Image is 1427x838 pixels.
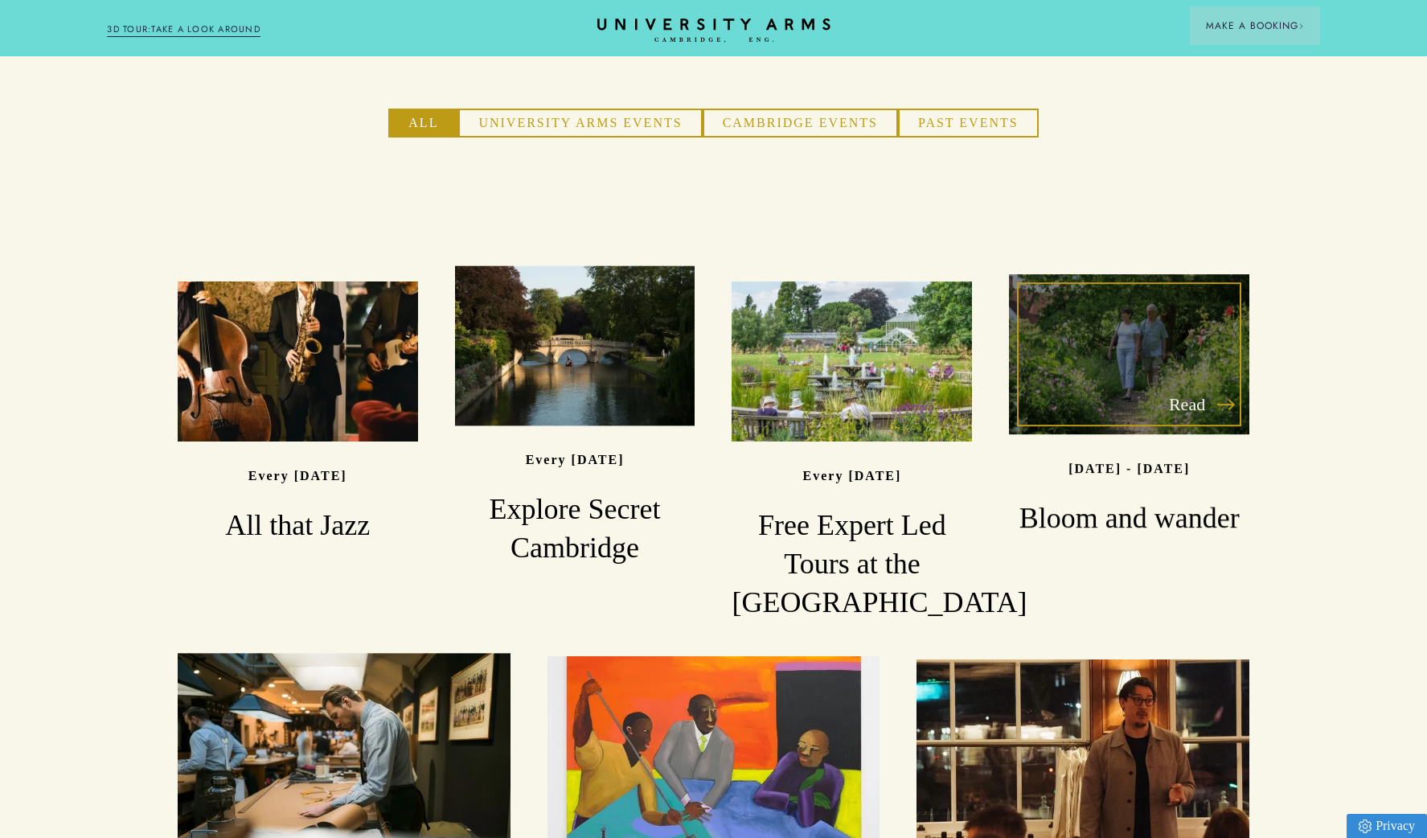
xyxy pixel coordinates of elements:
[107,23,260,37] a: 3D TOUR:TAKE A LOOK AROUND
[732,507,972,622] h3: Free Expert Led Tours at the [GEOGRAPHIC_DATA]
[1298,23,1304,29] img: Arrow icon
[526,454,625,467] p: Every [DATE]
[898,109,1039,138] button: Past Events
[703,109,898,138] button: Cambridge Events
[458,109,702,138] button: University Arms Events
[1359,820,1372,833] img: Privacy
[1009,500,1249,539] h3: Bloom and wander
[178,281,418,545] a: image-573a15625ecc08a3a1e8ed169916b84ebf616e1d-2160x1440-jpg Every [DATE] All that Jazz
[1347,814,1427,838] a: Privacy
[1068,462,1190,475] p: [DATE] - [DATE]
[388,109,458,138] button: All
[1206,18,1304,33] span: Make a Booking
[455,491,695,569] h3: Explore Secret Cambridge
[1009,274,1249,538] a: Read image-44844f17189f97b16a1959cb954ea70d42296e25-6720x4480-jpg [DATE] - [DATE] Bloom and wander
[455,266,695,569] a: image-2f25fcfe9322285f695cd42c2c60ad217806459a-4134x2756-jpg Every [DATE] Explore Secret Cambridge
[248,469,347,483] p: Every [DATE]
[803,469,902,483] p: Every [DATE]
[597,18,830,43] a: Home
[1190,6,1320,45] button: Make a BookingArrow icon
[732,281,972,622] a: image-0d4ad60cadd4bbe327cefbc3ad3ba3bd9195937d-7252x4840-jpg Every [DATE] Free Expert Led Tours a...
[178,507,418,545] h3: All that Jazz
